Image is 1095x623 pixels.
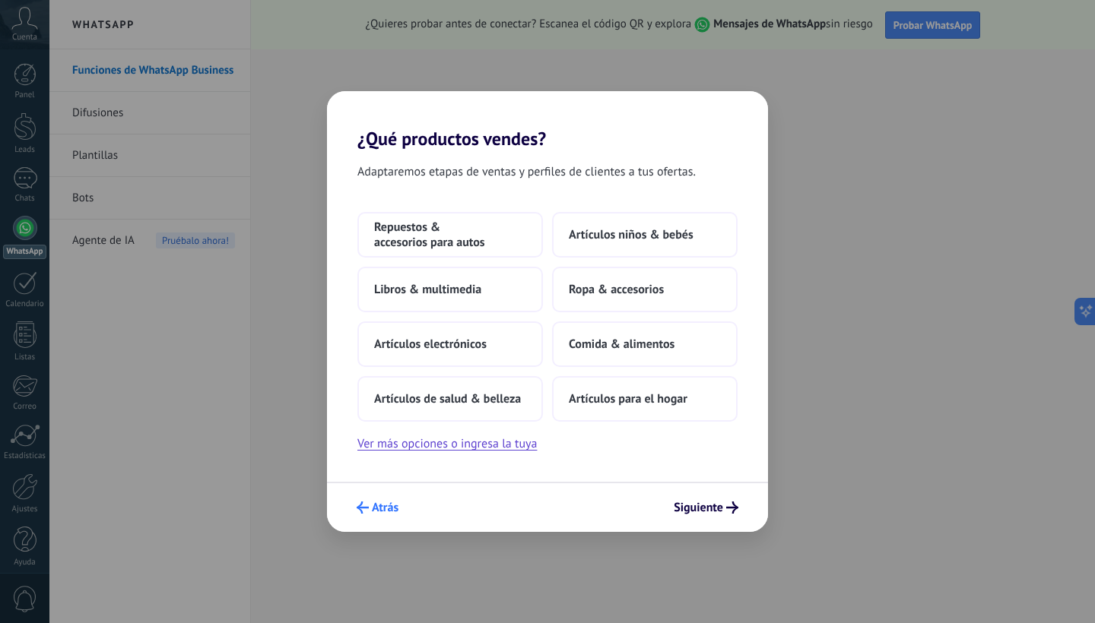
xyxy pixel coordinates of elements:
span: Atrás [372,502,398,513]
button: Artículos de salud & belleza [357,376,543,422]
span: Adaptaremos etapas de ventas y perfiles de clientes a tus ofertas. [357,162,696,182]
button: Repuestos & accesorios para autos [357,212,543,258]
span: Artículos de salud & belleza [374,391,521,406]
span: Artículos para el hogar [569,391,687,406]
span: Repuestos & accesorios para autos [374,220,526,250]
button: Artículos electrónicos [357,321,543,367]
button: Ver más opciones o ingresa la tuya [357,434,537,454]
span: Libros & multimedia [374,282,481,297]
button: Comida & alimentos [552,321,738,367]
span: Siguiente [674,502,723,513]
span: Ropa & accesorios [569,282,664,297]
button: Libros & multimedia [357,267,543,312]
button: Artículos niños & bebés [552,212,738,258]
span: Artículos electrónicos [374,337,487,352]
span: Artículos niños & bebés [569,227,693,242]
button: Artículos para el hogar [552,376,738,422]
button: Ropa & accesorios [552,267,738,312]
span: Comida & alimentos [569,337,674,352]
h2: ¿Qué productos vendes? [327,91,768,150]
button: Atrás [350,495,405,520]
button: Siguiente [667,495,745,520]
